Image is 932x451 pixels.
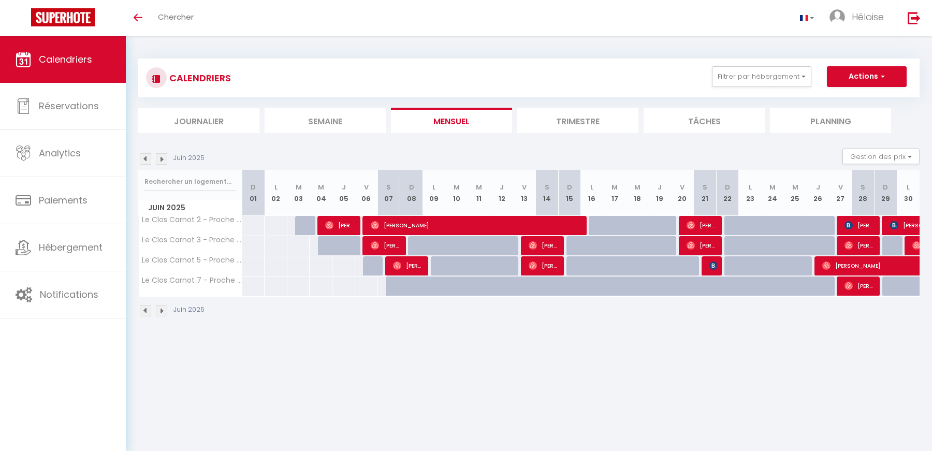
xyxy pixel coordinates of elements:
th: 12 [490,170,513,216]
abbr: M [634,182,640,192]
button: Actions [827,66,907,87]
img: logout [908,11,921,24]
abbr: J [816,182,820,192]
span: [PERSON_NAME] [393,256,424,275]
th: 14 [535,170,558,216]
abbr: S [545,182,549,192]
th: 23 [739,170,762,216]
th: 15 [558,170,581,216]
span: Le Clos Carnot 5 - Proche Commodités [140,256,244,264]
th: 22 [716,170,739,216]
th: 10 [445,170,468,216]
th: 08 [400,170,423,216]
th: 20 [671,170,694,216]
abbr: M [769,182,776,192]
th: 30 [897,170,920,216]
span: Juin 2025 [139,200,242,215]
abbr: M [296,182,302,192]
abbr: S [703,182,707,192]
th: 05 [332,170,355,216]
th: 28 [852,170,875,216]
input: Rechercher un logement... [144,172,236,191]
abbr: V [838,182,843,192]
span: [PERSON_NAME]-Loup [PERSON_NAME] [844,276,875,296]
span: [PERSON_NAME] [844,215,875,235]
abbr: L [432,182,435,192]
abbr: M [611,182,618,192]
th: 26 [807,170,829,216]
abbr: L [749,182,752,192]
li: Semaine [265,108,386,133]
th: 09 [423,170,445,216]
span: [PERSON_NAME] [844,236,875,255]
th: 07 [377,170,400,216]
li: Tâches [644,108,765,133]
th: 04 [310,170,332,216]
abbr: S [386,182,391,192]
th: 03 [287,170,310,216]
th: 29 [875,170,897,216]
abbr: L [590,182,593,192]
img: Super Booking [31,8,95,26]
li: Mensuel [391,108,512,133]
span: Calendriers [39,53,92,66]
abbr: V [522,182,527,192]
th: 18 [626,170,649,216]
span: Le Clos Carnot 7 - Proche Commodités [140,277,244,284]
p: Juin 2025 [173,305,205,315]
abbr: J [500,182,504,192]
abbr: D [883,182,888,192]
p: Juin 2025 [173,153,205,163]
span: Notifications [40,288,98,301]
span: [PERSON_NAME] [529,236,559,255]
abbr: V [680,182,685,192]
abbr: M [792,182,798,192]
span: Réservations [39,99,99,112]
abbr: D [251,182,256,192]
abbr: J [342,182,346,192]
span: [PERSON_NAME] [687,215,717,235]
button: Gestion des prix [842,149,920,164]
abbr: M [318,182,324,192]
span: [PERSON_NAME] [371,236,401,255]
span: Hébergement [39,241,103,254]
th: 16 [581,170,604,216]
span: [PERSON_NAME] [709,256,717,275]
li: Journalier [138,108,259,133]
abbr: M [476,182,482,192]
img: ... [829,9,845,25]
h3: CALENDRIERS [167,66,231,90]
th: 19 [648,170,671,216]
abbr: L [907,182,910,192]
span: [PERSON_NAME] [529,256,559,275]
span: Chercher [158,11,194,22]
span: Héloise [852,10,884,23]
th: 17 [603,170,626,216]
span: Le Clos Carnot 3 - Proche Commodités [140,236,244,244]
span: [PERSON_NAME] [325,215,356,235]
th: 13 [513,170,536,216]
abbr: L [274,182,278,192]
th: 01 [242,170,265,216]
th: 21 [694,170,717,216]
th: 11 [468,170,491,216]
span: Paiements [39,194,88,207]
button: Filtrer par hébergement [712,66,811,87]
abbr: D [409,182,414,192]
li: Trimestre [517,108,638,133]
span: Analytics [39,147,81,159]
abbr: J [658,182,662,192]
abbr: D [567,182,572,192]
th: 02 [265,170,287,216]
abbr: M [454,182,460,192]
th: 06 [355,170,378,216]
th: 27 [829,170,852,216]
abbr: D [725,182,730,192]
abbr: S [861,182,865,192]
abbr: V [364,182,369,192]
th: 25 [784,170,807,216]
th: 24 [762,170,784,216]
span: Le Clos Carnot 2 - Proche Commodités [140,216,244,224]
li: Planning [770,108,891,133]
span: [PERSON_NAME] [371,215,584,235]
